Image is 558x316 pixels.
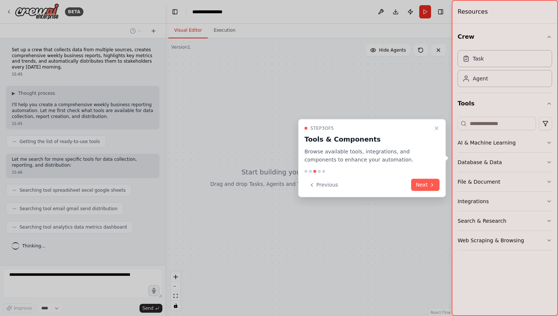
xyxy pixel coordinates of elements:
p: Browse available tools, integrations, and components to enhance your automation. [304,147,431,164]
button: Hide left sidebar [170,7,180,17]
span: Step 3 of 5 [310,125,334,131]
button: Previous [304,179,342,191]
button: Close walkthrough [432,124,441,132]
h3: Tools & Components [304,134,431,144]
button: Next [411,179,440,191]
